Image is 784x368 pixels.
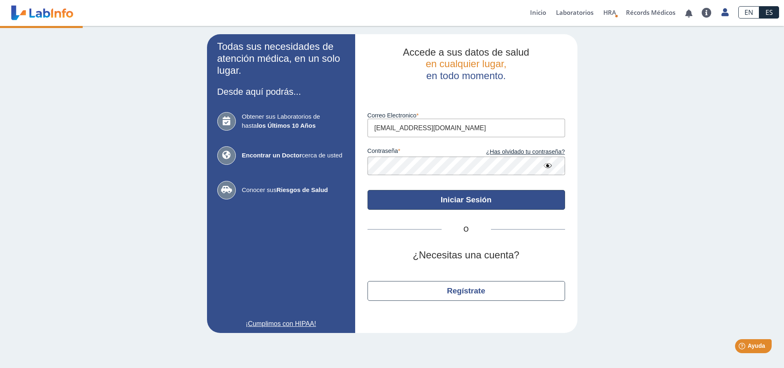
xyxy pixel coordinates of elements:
[603,8,616,16] span: HRA
[368,281,565,301] button: Regístrate
[368,148,466,157] label: contraseña
[442,225,491,234] span: O
[242,112,345,131] span: Obtener sus Laboratorios de hasta
[242,185,345,195] span: Conocer sus
[257,122,316,129] b: los Últimos 10 Años
[738,6,759,19] a: EN
[277,186,328,193] b: Riesgos de Salud
[368,190,565,210] button: Iniciar Sesión
[242,151,345,160] span: cerca de usted
[368,249,565,261] h2: ¿Necesitas una cuenta?
[368,112,565,119] label: Correo Electronico
[217,319,345,329] a: ¡Cumplimos con HIPAA!
[217,87,345,97] h3: Desde aquí podrás...
[426,70,506,81] span: en todo momento.
[242,152,302,159] b: Encontrar un Doctor
[759,6,779,19] a: ES
[711,336,775,359] iframe: Help widget launcher
[466,148,565,157] a: ¿Has olvidado tu contraseña?
[217,41,345,76] h2: Todas sus necesidades de atención médica, en un solo lugar.
[426,58,506,69] span: en cualquier lugar,
[403,47,529,58] span: Accede a sus datos de salud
